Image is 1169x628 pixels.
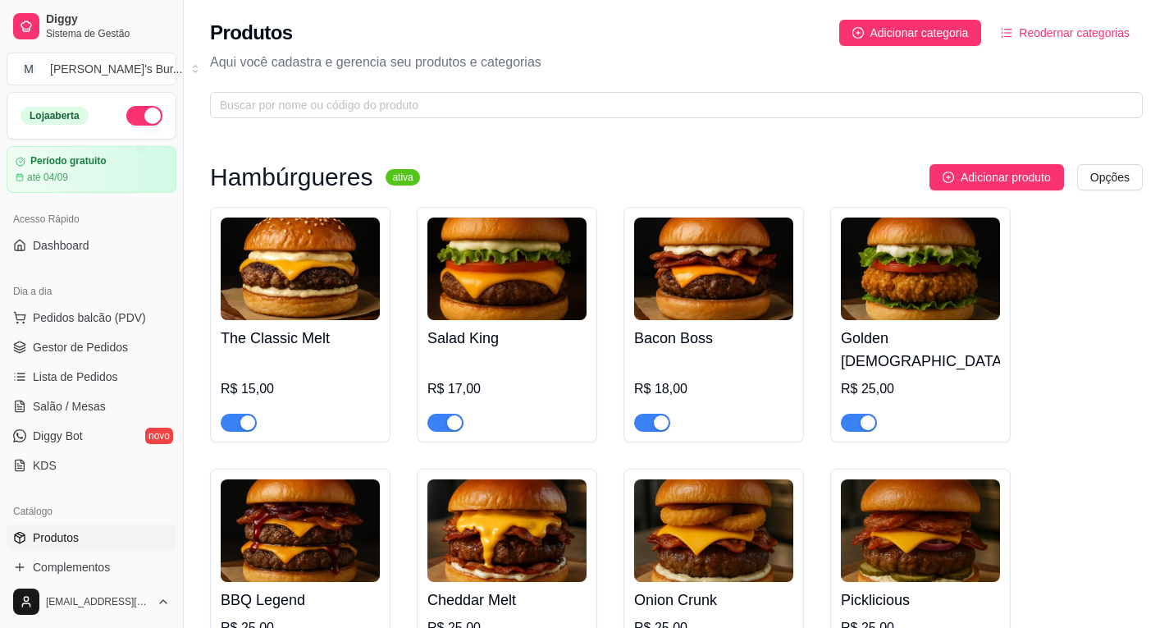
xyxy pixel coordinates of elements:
[33,529,79,546] span: Produtos
[7,525,176,551] a: Produtos
[7,452,176,479] a: KDS
[634,379,793,399] div: R$ 18,00
[839,20,982,46] button: Adicionar categoria
[7,423,176,449] a: Diggy Botnovo
[427,589,587,612] h4: Cheddar Melt
[7,393,176,419] a: Salão / Mesas
[221,589,380,612] h4: BBQ Legend
[1090,168,1130,186] span: Opções
[427,327,587,350] h4: Salad King
[427,218,587,320] img: product-image
[46,595,150,608] span: [EMAIL_ADDRESS][DOMAIN_NAME]
[126,106,162,126] button: Alterar Status
[1077,164,1143,190] button: Opções
[33,457,57,474] span: KDS
[210,167,372,187] h3: Hambúrgueres
[46,12,170,27] span: Diggy
[221,327,380,350] h4: The Classic Melt
[7,498,176,525] div: Catálogo
[33,309,146,326] span: Pedidos balcão (PDV)
[7,554,176,580] a: Complementos
[221,379,380,399] div: R$ 15,00
[210,20,293,46] h2: Produtos
[7,53,176,85] button: Select a team
[1019,24,1130,42] span: Reodernar categorias
[33,369,118,385] span: Lista de Pedidos
[7,364,176,390] a: Lista de Pedidos
[220,96,1120,114] input: Buscar por nome ou código do produto
[841,327,1000,373] h4: Golden [DEMOGRAPHIC_DATA]
[427,379,587,399] div: R$ 17,00
[634,327,793,350] h4: Bacon Boss
[33,559,110,575] span: Complementos
[33,237,89,254] span: Dashboard
[30,155,107,167] article: Período gratuito
[988,20,1143,46] button: Reodernar categorias
[929,164,1064,190] button: Adicionar produto
[1001,27,1012,39] span: ordered-list
[7,582,176,621] button: [EMAIL_ADDRESS][DOMAIN_NAME]
[33,339,128,355] span: Gestor de Pedidos
[7,334,176,360] a: Gestor de Pedidos
[7,206,176,232] div: Acesso Rápido
[33,398,106,415] span: Salão / Mesas
[870,24,969,42] span: Adicionar categoria
[46,27,170,40] span: Sistema de Gestão
[7,146,176,193] a: Período gratuitoaté 04/09
[943,172,954,183] span: plus-circle
[21,61,37,77] span: M
[634,589,793,612] h4: Onion Crunk
[386,169,419,186] sup: ativa
[427,479,587,582] img: product-image
[7,305,176,331] button: Pedidos balcão (PDV)
[634,479,793,582] img: product-image
[841,379,1000,399] div: R$ 25,00
[634,218,793,320] img: product-image
[33,428,83,444] span: Diggy Bot
[841,218,1000,320] img: product-image
[841,589,1000,612] h4: Picklicious
[7,232,176,259] a: Dashboard
[221,479,380,582] img: product-image
[852,27,864,39] span: plus-circle
[221,218,380,320] img: product-image
[841,479,1000,582] img: product-image
[7,278,176,305] div: Dia a dia
[7,7,176,46] a: DiggySistema de Gestão
[27,171,68,184] article: até 04/09
[210,53,1143,72] p: Aqui você cadastra e gerencia seu produtos e categorias
[21,107,89,125] div: Loja aberta
[961,168,1051,186] span: Adicionar produto
[50,61,182,77] div: [PERSON_NAME]'s Bur ...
